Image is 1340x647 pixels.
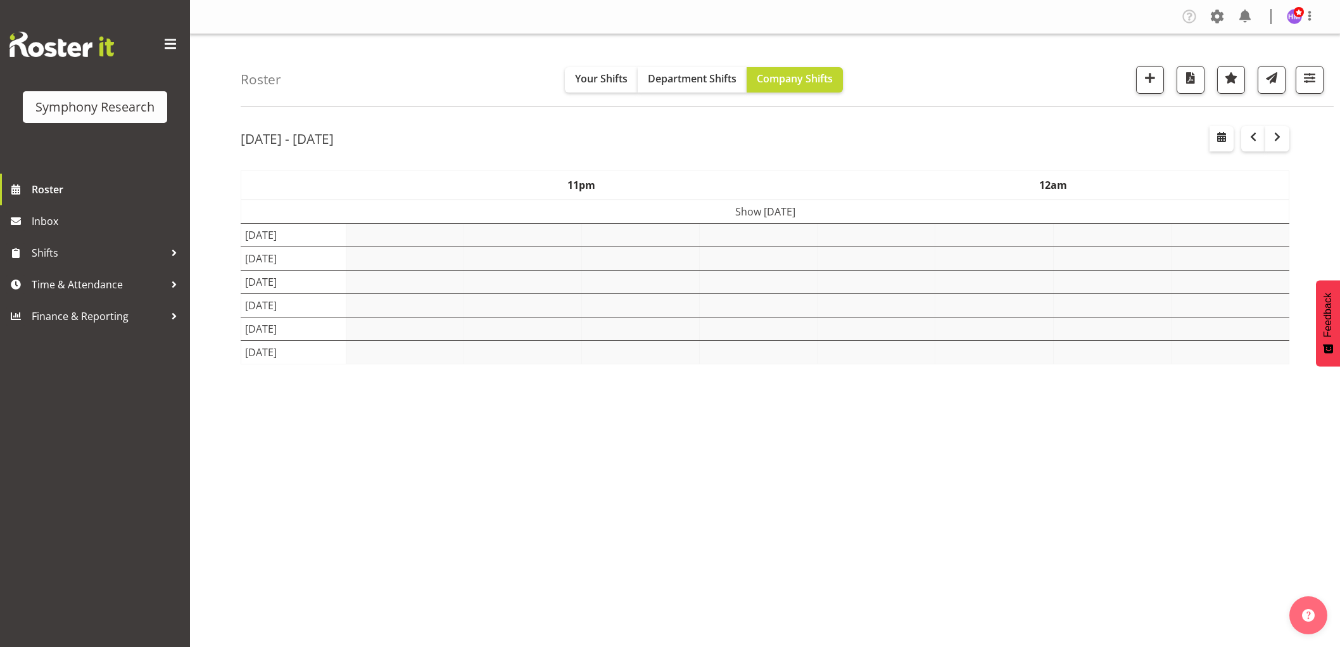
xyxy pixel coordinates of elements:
button: Your Shifts [565,67,638,93]
span: Inbox [32,212,184,231]
div: Symphony Research [35,98,155,117]
span: Feedback [1322,293,1334,337]
button: Select a specific date within the roster. [1210,126,1234,151]
th: 12am [818,170,1289,200]
button: Department Shifts [638,67,747,93]
h4: Roster [241,72,281,87]
img: help-xxl-2.png [1302,609,1315,622]
h2: [DATE] - [DATE] [241,131,334,147]
button: Download a PDF of the roster according to the set date range. [1177,66,1204,94]
button: Company Shifts [747,67,843,93]
button: Highlight an important date within the roster. [1217,66,1245,94]
td: [DATE] [241,247,346,270]
span: Time & Attendance [32,275,165,294]
button: Feedback - Show survey [1316,280,1340,366]
span: Roster [32,180,184,199]
span: Your Shifts [575,72,628,86]
button: Send a list of all shifts for the selected filtered period to all rostered employees. [1258,66,1286,94]
td: [DATE] [241,340,346,364]
button: Add a new shift [1136,66,1164,94]
td: [DATE] [241,293,346,317]
button: Filter Shifts [1296,66,1324,94]
span: Company Shifts [757,72,833,86]
th: 11pm [346,170,818,200]
td: Show [DATE] [241,200,1289,224]
span: Shifts [32,243,165,262]
img: hitesh-makan1261.jpg [1287,9,1302,24]
span: Department Shifts [648,72,736,86]
td: [DATE] [241,317,346,340]
td: [DATE] [241,223,346,247]
span: Finance & Reporting [32,307,165,326]
td: [DATE] [241,270,346,293]
img: Rosterit website logo [9,32,114,57]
